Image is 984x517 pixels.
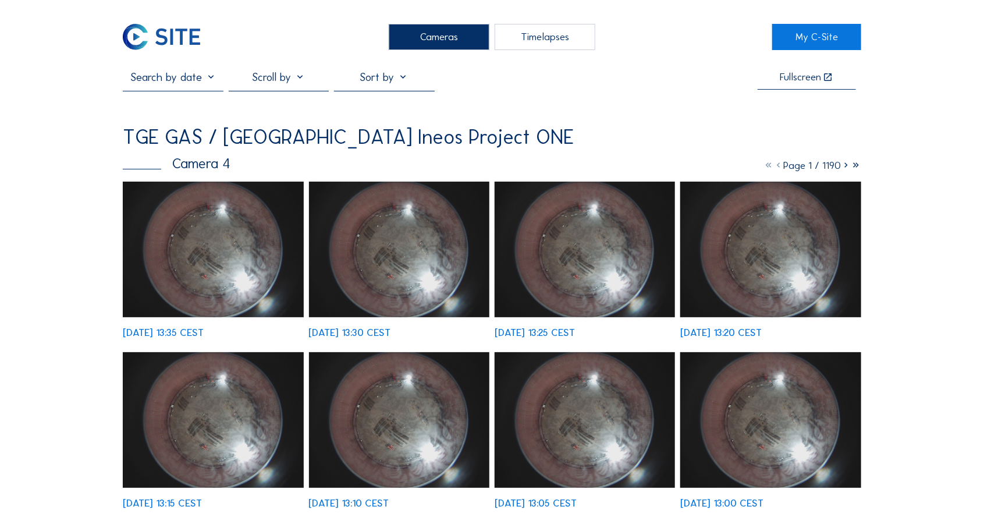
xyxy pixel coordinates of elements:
[123,182,303,317] img: image_52474475
[309,352,489,488] img: image_52474243
[309,328,391,338] div: [DATE] 13:30 CEST
[495,182,675,317] img: image_52474375
[495,24,595,50] div: Timelapses
[495,328,575,338] div: [DATE] 13:25 CEST
[495,352,675,488] img: image_52474192
[772,24,861,50] a: My C-Site
[680,352,861,488] img: image_52474069
[123,352,303,488] img: image_52474274
[309,182,489,317] img: image_52474424
[680,328,762,338] div: [DATE] 13:20 CEST
[123,24,211,50] a: C-SITE Logo
[123,70,223,84] input: Search by date 󰅀
[680,182,861,317] img: image_52474320
[680,498,763,508] div: [DATE] 13:00 CEST
[495,498,577,508] div: [DATE] 13:05 CEST
[123,127,574,147] div: TGE GAS / [GEOGRAPHIC_DATA] Ineos Project ONE
[123,24,200,50] img: C-SITE Logo
[780,72,822,83] div: Fullscreen
[784,160,841,172] span: Page 1 / 1190
[389,24,489,50] div: Cameras
[123,328,204,338] div: [DATE] 13:35 CEST
[123,157,230,171] div: Camera 4
[123,498,202,508] div: [DATE] 13:15 CEST
[309,498,389,508] div: [DATE] 13:10 CEST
